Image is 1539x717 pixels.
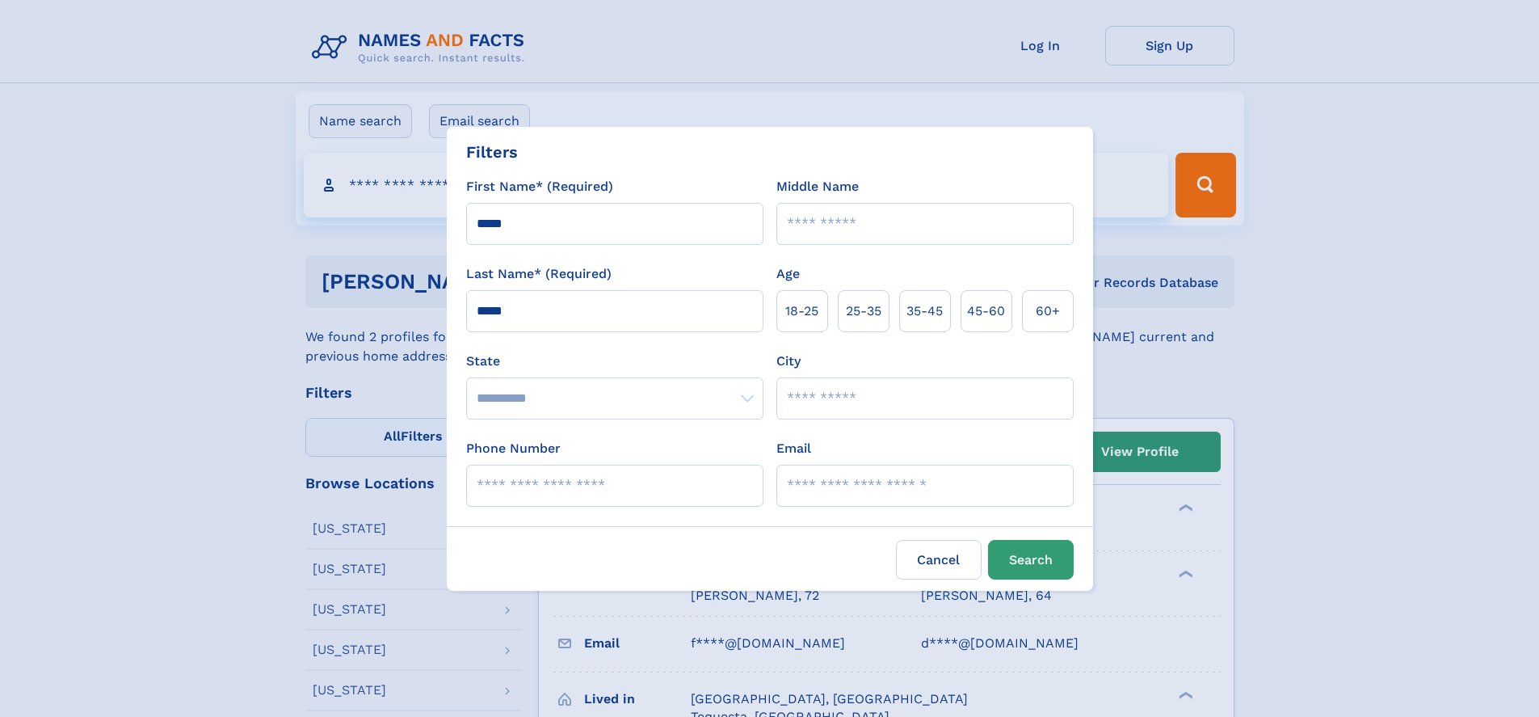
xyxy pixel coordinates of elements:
[1036,302,1060,321] span: 60+
[466,439,561,458] label: Phone Number
[466,352,763,371] label: State
[466,264,612,284] label: Last Name* (Required)
[776,352,801,371] label: City
[906,302,943,321] span: 35‑45
[896,540,982,580] label: Cancel
[967,302,1005,321] span: 45‑60
[785,302,818,321] span: 18‑25
[846,302,881,321] span: 25‑35
[776,177,859,196] label: Middle Name
[776,439,811,458] label: Email
[466,177,613,196] label: First Name* (Required)
[466,140,518,164] div: Filters
[988,540,1074,580] button: Search
[776,264,800,284] label: Age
